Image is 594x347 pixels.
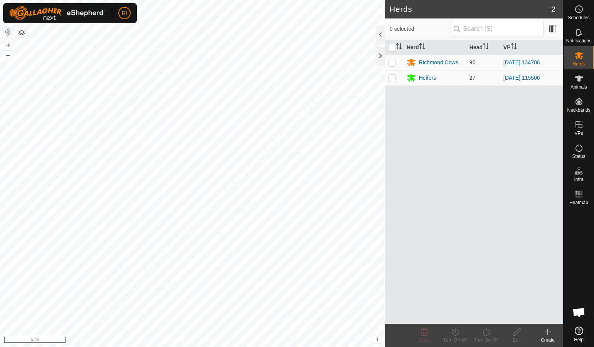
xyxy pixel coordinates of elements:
p-sorticon: Activate to sort [396,44,402,50]
span: Animals [570,85,587,89]
span: 96 [469,59,476,65]
p-sorticon: Activate to sort [419,44,425,50]
button: i [373,335,382,344]
div: Turn On VP [471,337,501,344]
span: Herds [572,62,585,66]
th: VP [500,40,563,55]
div: Heifers [419,74,436,82]
span: Neckbands [567,108,590,112]
span: i [376,336,378,342]
input: Search (S) [451,21,544,37]
a: Contact Us [200,337,223,344]
span: VPs [574,131,583,136]
a: [DATE] 134706 [503,59,540,65]
div: Create [532,337,563,344]
span: 27 [469,75,476,81]
span: RI [122,9,127,17]
p-sorticon: Activate to sort [483,44,489,50]
span: Infra [574,177,583,182]
a: Open chat [567,301,591,324]
button: Reset Map [3,28,13,37]
span: Status [572,154,585,159]
button: + [3,40,13,50]
span: 0 selected [390,25,451,33]
div: Edit [501,337,532,344]
h2: Herds [390,5,551,14]
span: Heatmap [569,200,588,205]
button: – [3,50,13,60]
span: Notifications [566,39,591,43]
a: Privacy Policy [162,337,191,344]
span: 2 [551,3,555,15]
div: Richmond Cows [419,59,458,67]
th: Head [466,40,500,55]
div: Turn Off VP [440,337,471,344]
th: Herd [404,40,466,55]
a: [DATE] 115506 [503,75,540,81]
a: Help [564,324,594,345]
span: Schedules [568,15,589,20]
p-sorticon: Activate to sort [511,44,517,50]
span: Delete [418,337,431,343]
img: Gallagher Logo [9,6,106,20]
button: Map Layers [17,28,26,37]
span: Help [574,337,584,342]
